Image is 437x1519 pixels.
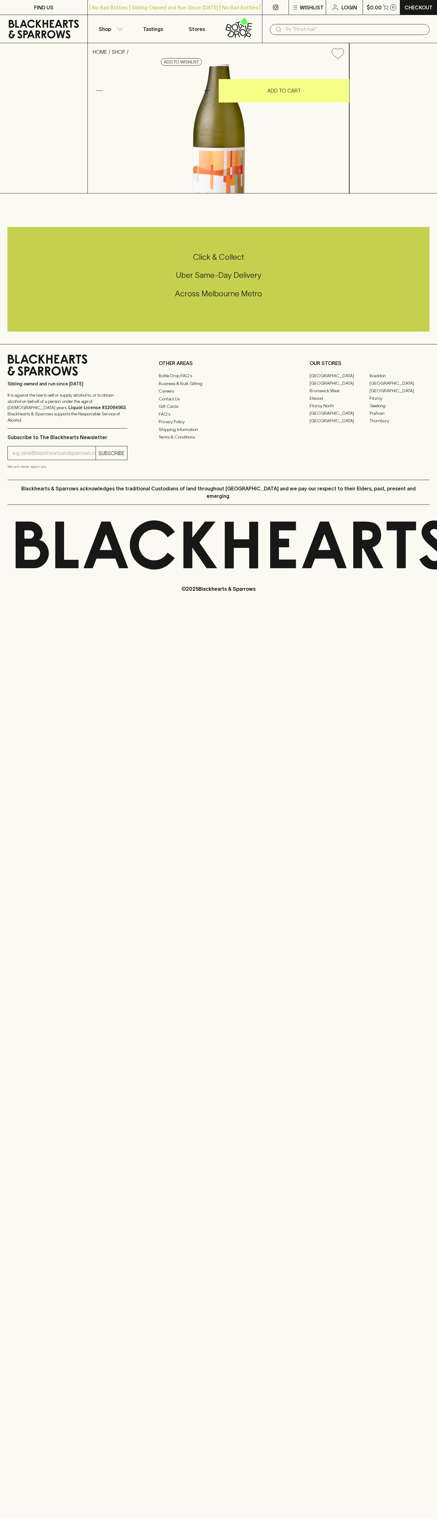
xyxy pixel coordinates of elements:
[370,417,430,424] a: Thornbury
[88,64,349,193] img: 38790.png
[7,392,127,423] p: It is against the law to sell or supply alcohol to, or to obtain alcohol on behalf of a person un...
[300,4,324,11] p: Wishlist
[367,4,382,11] p: $0.00
[7,252,430,262] h5: Click & Collect
[370,402,430,409] a: Geelong
[159,388,279,395] a: Careers
[159,372,279,380] a: Bottle Drop FAQ's
[310,359,430,367] p: OUR STORES
[370,394,430,402] a: Fitzroy
[159,418,279,426] a: Privacy Policy
[34,4,53,11] p: FIND US
[329,46,346,62] button: Add to wishlist
[310,372,370,379] a: [GEOGRAPHIC_DATA]
[7,270,430,280] h5: Uber Same-Day Delivery
[175,15,219,43] a: Stores
[310,387,370,394] a: Brunswick West
[7,464,127,470] p: We will never spam you
[159,380,279,387] a: Business & Bulk Gifting
[370,409,430,417] a: Prahran
[267,87,301,94] p: ADD TO CART
[161,58,202,66] button: Add to wishlist
[7,381,127,387] p: Sibling owned and run since [DATE]
[88,15,132,43] button: Shop
[143,25,163,33] p: Tastings
[159,426,279,433] a: Shipping Information
[112,49,125,55] a: SHOP
[96,446,127,460] button: SUBSCRIBE
[159,395,279,403] a: Contact Us
[392,6,395,9] p: 0
[370,387,430,394] a: [GEOGRAPHIC_DATA]
[310,409,370,417] a: [GEOGRAPHIC_DATA]
[68,405,126,410] strong: Liquor License #32064953
[159,359,279,367] p: OTHER AREAS
[285,24,425,34] input: Try "Pinot noir"
[98,449,125,457] p: SUBSCRIBE
[99,25,111,33] p: Shop
[93,49,107,55] a: HOME
[131,15,175,43] a: Tastings
[12,448,96,458] input: e.g. jane@blackheartsandsparrows.com.au
[7,288,430,299] h5: Across Melbourne Metro
[310,379,370,387] a: [GEOGRAPHIC_DATA]
[219,79,349,103] button: ADD TO CART
[7,434,127,441] p: Subscribe to The Blackhearts Newsletter
[310,394,370,402] a: Elwood
[370,372,430,379] a: Braddon
[159,434,279,441] a: Terms & Conditions
[310,417,370,424] a: [GEOGRAPHIC_DATA]
[7,227,430,332] div: Call to action block
[159,410,279,418] a: FAQ's
[310,402,370,409] a: Fitzroy North
[341,4,357,11] p: Login
[189,25,205,33] p: Stores
[370,379,430,387] a: [GEOGRAPHIC_DATA]
[405,4,433,11] p: Checkout
[159,403,279,410] a: Gift Cards
[12,485,425,500] p: Blackhearts & Sparrows acknowledges the traditional Custodians of land throughout [GEOGRAPHIC_DAT...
